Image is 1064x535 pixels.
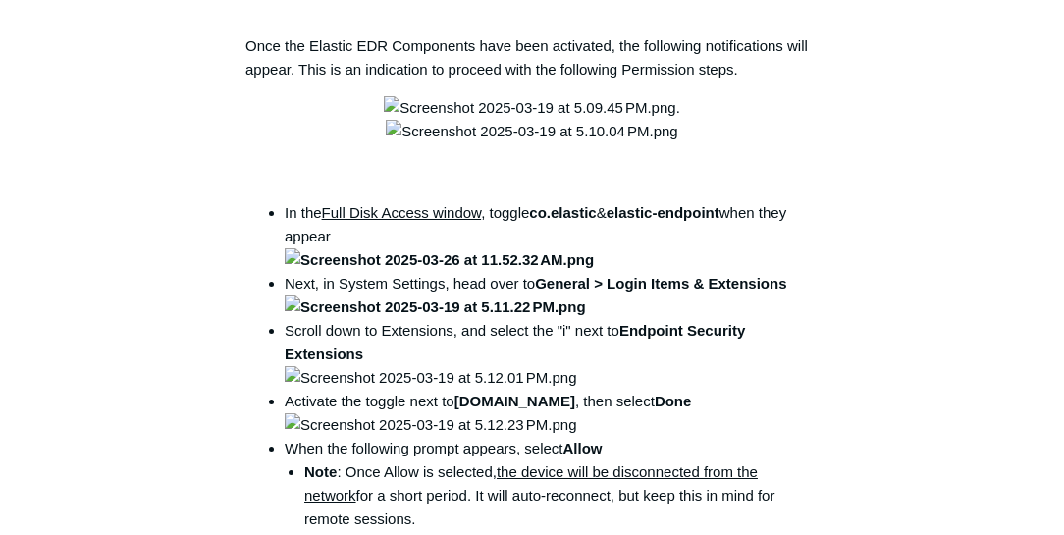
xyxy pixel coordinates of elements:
[529,204,596,221] strong: co.elastic
[285,390,819,437] li: Activate the toggle next to , then select
[384,96,675,120] img: Screenshot 2025-03-19 at 5.09.45 PM.png
[285,413,576,437] img: Screenshot 2025-03-19 at 5.12.23 PM.png
[563,440,603,456] strong: Allow
[285,275,786,315] strong: General > Login Items & Extensions
[285,295,586,319] img: Screenshot 2025-03-19 at 5.11.22 PM.png
[386,120,677,143] img: Screenshot 2025-03-19 at 5.10.04 PM.png
[285,248,594,272] img: Screenshot 2025-03-26 at 11.52.32 AM.png
[285,201,819,272] li: In the , toggle & when they appear
[304,463,337,480] strong: Note
[285,272,819,319] li: Next, in System Settings, head over to
[285,322,745,362] strong: Endpoint Security Extensions
[245,96,819,143] p: .
[285,366,576,390] img: Screenshot 2025-03-19 at 5.12.01 PM.png
[322,204,482,221] span: Full Disk Access window
[285,319,819,390] li: Scroll down to Extensions, and select the "i" next to
[245,34,819,81] p: Once the Elastic EDR Components have been activated, the following notifications will appear. Thi...
[304,463,758,504] span: the device will be disconnected from the network
[655,393,692,409] strong: Done
[607,204,719,221] strong: elastic-endpoint
[454,393,575,409] strong: [DOMAIN_NAME]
